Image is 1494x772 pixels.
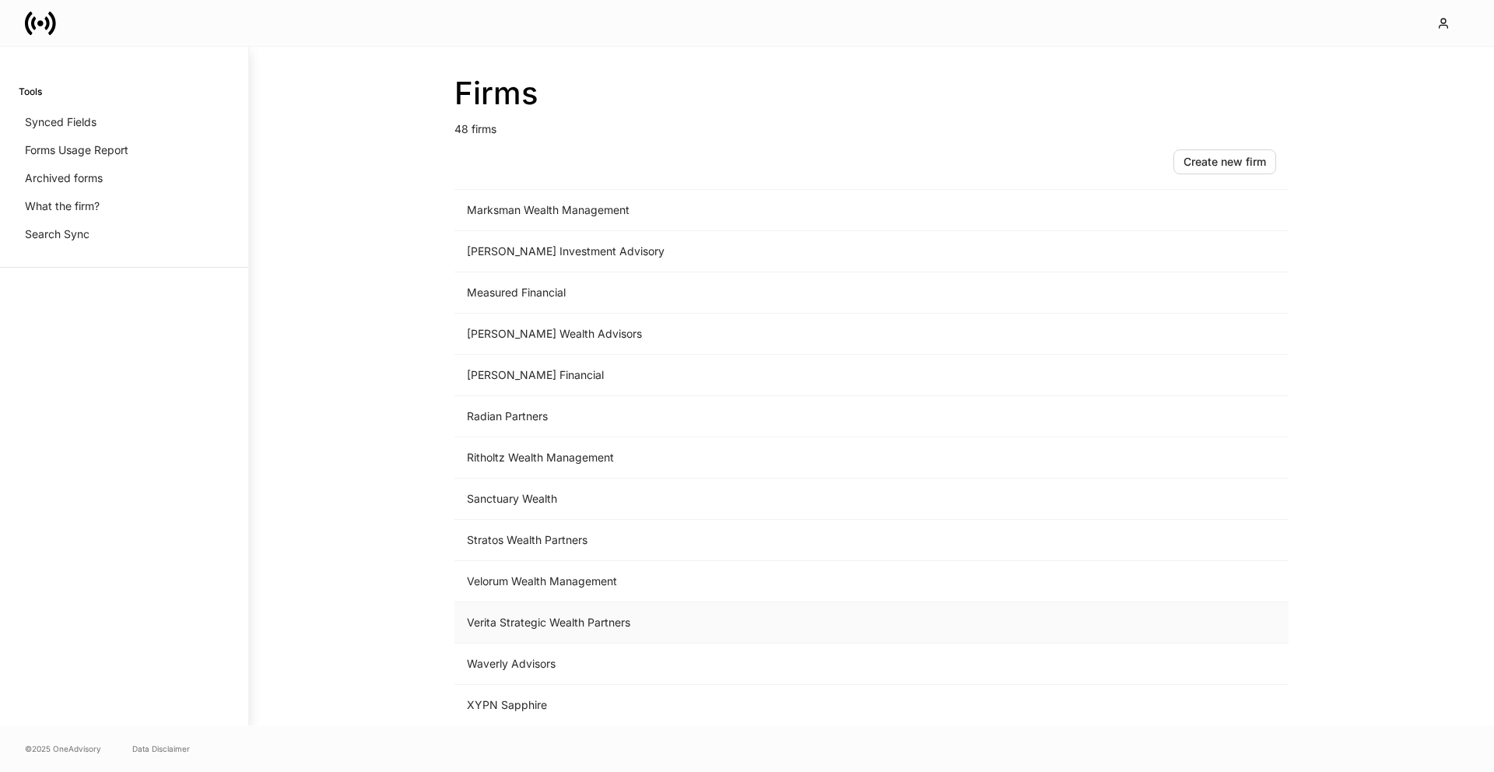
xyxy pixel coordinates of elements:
[454,355,1030,396] td: [PERSON_NAME] Financial
[1184,154,1266,170] div: Create new firm
[454,602,1030,644] td: Verita Strategic Wealth Partners
[454,314,1030,355] td: [PERSON_NAME] Wealth Advisors
[454,437,1030,479] td: Ritholtz Wealth Management
[454,75,1289,112] h2: Firms
[25,142,128,158] p: Forms Usage Report
[1173,149,1276,174] button: Create new firm
[454,520,1030,561] td: Stratos Wealth Partners
[19,136,230,164] a: Forms Usage Report
[25,170,103,186] p: Archived forms
[454,231,1030,272] td: [PERSON_NAME] Investment Advisory
[19,108,230,136] a: Synced Fields
[19,164,230,192] a: Archived forms
[454,396,1030,437] td: Radian Partners
[454,479,1030,520] td: Sanctuary Wealth
[454,685,1030,726] td: XYPN Sapphire
[25,198,100,214] p: What the firm?
[454,561,1030,602] td: Velorum Wealth Management
[132,742,190,755] a: Data Disclaimer
[454,190,1030,231] td: Marksman Wealth Management
[19,192,230,220] a: What the firm?
[454,112,1289,137] p: 48 firms
[25,114,96,130] p: Synced Fields
[25,226,89,242] p: Search Sync
[454,272,1030,314] td: Measured Financial
[19,220,230,248] a: Search Sync
[454,644,1030,685] td: Waverly Advisors
[25,742,101,755] span: © 2025 OneAdvisory
[19,84,42,99] h6: Tools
